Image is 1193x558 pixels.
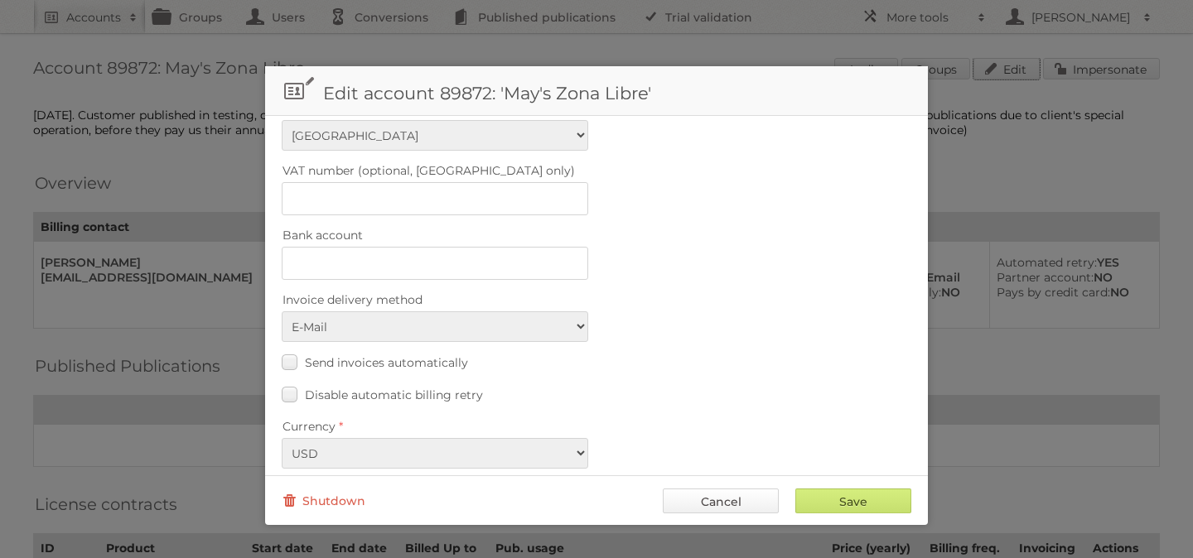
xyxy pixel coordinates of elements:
[795,488,911,513] input: Save
[283,228,363,243] span: Bank account
[283,419,336,434] span: Currency
[265,66,928,116] h1: Edit account 89872: 'May's Zona Libre'
[282,488,365,513] a: Shutdown
[305,355,468,370] span: Send invoices automatically
[283,292,423,307] span: Invoice delivery method
[305,387,483,402] span: Disable automatic billing retry
[283,163,575,178] span: VAT number (optional, [GEOGRAPHIC_DATA] only)
[663,488,779,513] a: Cancel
